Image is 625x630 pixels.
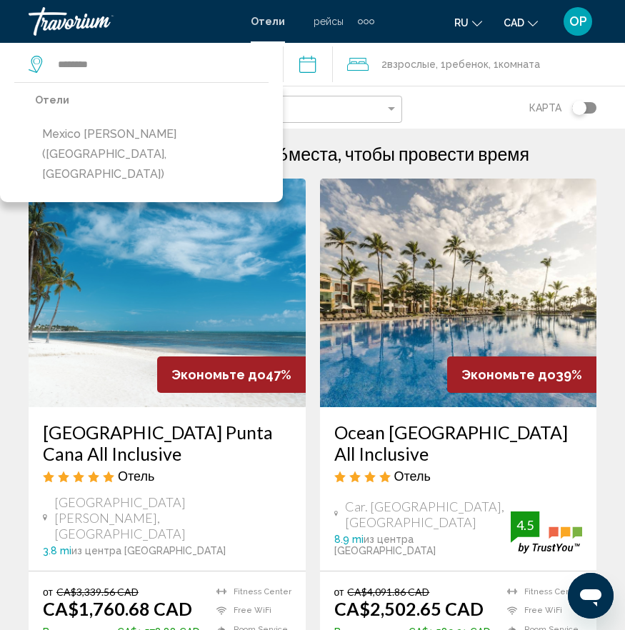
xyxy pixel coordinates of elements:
span: Комната [499,59,540,70]
button: Travelers: 2 adults, 1 child [333,43,625,86]
span: [GEOGRAPHIC_DATA][PERSON_NAME], [GEOGRAPHIC_DATA] [54,494,291,541]
span: Car. [GEOGRAPHIC_DATA], [GEOGRAPHIC_DATA] [345,499,511,530]
span: , 1 [436,54,489,74]
li: Free WiFi [500,605,582,617]
div: 5 star Hotel [43,468,291,484]
span: из центра [GEOGRAPHIC_DATA] [71,545,226,556]
a: Отели [251,16,285,27]
span: места, чтобы провести время [289,143,529,164]
ins: CA$2,502.65 CAD [334,598,484,619]
span: 8.9 mi [334,534,364,545]
li: Fitness Center [500,586,582,598]
img: Hotel image [320,179,597,407]
span: OP [569,14,587,29]
p: Отели [35,90,269,110]
button: Change currency [504,12,538,33]
span: ru [454,17,469,29]
a: [GEOGRAPHIC_DATA] Punta Cana All Inclusive [43,421,291,464]
div: 4.5 [511,516,539,534]
button: Filter [223,95,403,124]
img: trustyou-badge.svg [511,511,582,554]
button: Check-in date: Dec 1, 2025 Check-out date: Dec 8, 2025 [283,43,333,86]
span: карта [529,98,561,118]
span: из центра [GEOGRAPHIC_DATA] [334,534,436,556]
a: Travorium [29,7,236,36]
span: Взрослые [387,59,436,70]
del: CA$4,091.86 CAD [347,586,429,598]
div: 4 star Hotel [334,468,583,484]
iframe: Кнопка запуска окна обмена сообщениями [568,573,614,619]
span: от [334,586,344,598]
ins: CA$1,760.68 CAD [43,598,192,619]
button: Toggle map [561,101,596,114]
span: от [43,586,53,598]
div: 39% [447,356,596,393]
a: рейсы [314,16,344,27]
span: Экономьте до [461,367,556,382]
button: User Menu [559,6,596,36]
span: Экономьте до [171,367,266,382]
img: Hotel image [29,179,306,407]
button: Mexico [PERSON_NAME] ([GEOGRAPHIC_DATA], [GEOGRAPHIC_DATA]) [35,121,269,188]
span: , 1 [489,54,540,74]
del: CA$3,339.56 CAD [56,586,139,598]
span: Отель [394,468,431,484]
span: Ребенок [446,59,489,70]
li: Free WiFi [209,605,291,617]
span: 3.8 mi [43,545,71,556]
a: Ocean [GEOGRAPHIC_DATA] All Inclusive [334,421,583,464]
h2: 156 [256,143,529,164]
li: Fitness Center [209,586,291,598]
span: Отель [118,468,154,484]
span: CAD [504,17,524,29]
button: Change language [454,12,482,33]
div: 47% [157,356,306,393]
span: 2 [381,54,436,74]
button: Extra navigation items [358,10,374,33]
